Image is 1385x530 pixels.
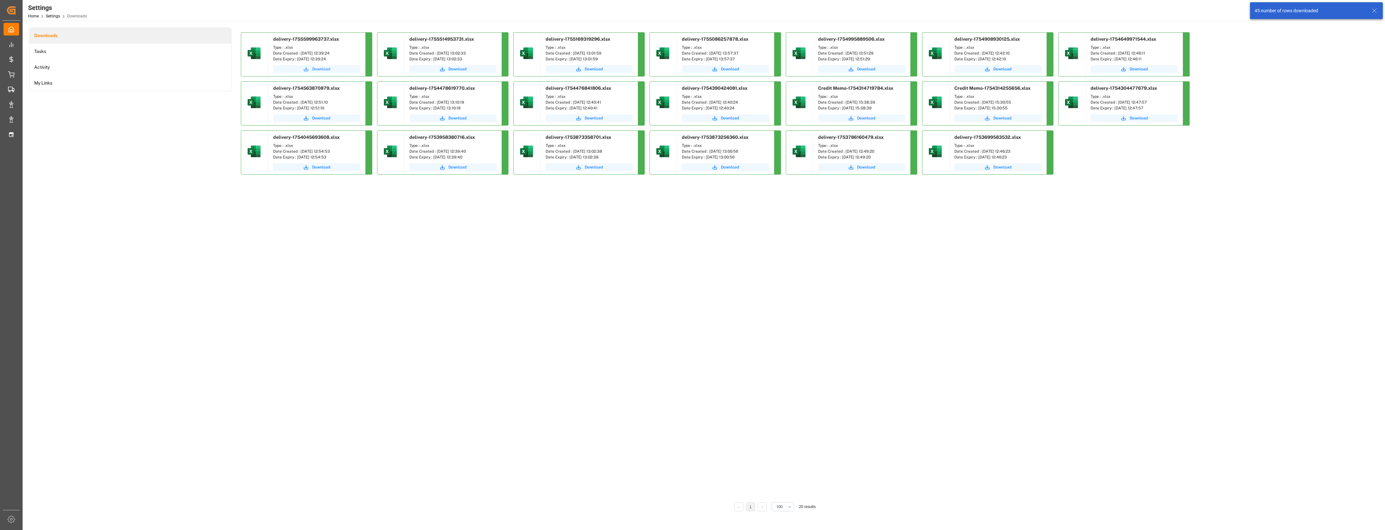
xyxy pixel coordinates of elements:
[383,46,398,61] img: microsoft-excel-2019--v1.png
[954,148,1041,154] div: Date Created : [DATE] 12:46:23
[1091,65,1178,73] a: Download
[546,143,633,148] div: Type : .xlsx
[546,135,611,140] span: delivery-1753873358701.xlsx
[273,56,360,62] div: Date Expiry : [DATE] 12:39:24
[682,135,748,140] span: delivery-1753873256360.xlsx
[818,99,905,105] div: Date Created : [DATE] 15:38:39
[1091,56,1178,62] div: Date Expiry : [DATE] 12:46:11
[772,502,794,511] button: open menu
[776,504,783,510] span: 100
[993,115,1011,121] span: Download
[682,143,769,148] div: Type : .xlsx
[383,95,398,110] img: microsoft-excel-2019--v1.png
[857,115,875,121] span: Download
[954,94,1041,99] div: Type : .xlsx
[682,163,769,171] button: Download
[383,144,398,159] img: microsoft-excel-2019--v1.png
[546,65,633,73] button: Download
[734,502,744,511] li: Previous Page
[682,148,769,154] div: Date Created : [DATE] 13:00:56
[409,65,497,73] button: Download
[409,56,497,62] div: Date Expiry : [DATE] 13:02:33
[791,95,807,110] img: microsoft-excel-2019--v1.png
[519,46,534,61] img: microsoft-excel-2019--v1.png
[954,135,1021,140] span: delivery-1753699583532.xlsx
[818,65,905,73] button: Download
[857,66,875,72] span: Download
[682,154,769,160] div: Date Expiry : [DATE] 13:00:56
[993,66,1011,72] span: Download
[273,65,360,73] button: Download
[746,502,755,511] li: 1
[818,135,884,140] span: delivery-1753786160479.xlsx
[721,66,739,72] span: Download
[1091,99,1178,105] div: Date Created : [DATE] 12:47:57
[546,114,633,122] button: Download
[448,66,467,72] span: Download
[791,46,807,61] img: microsoft-excel-2019--v1.png
[273,45,360,50] div: Type : .xlsx
[799,505,816,509] span: 20 results
[246,46,262,61] img: microsoft-excel-2019--v1.png
[585,164,603,170] span: Download
[758,502,767,511] li: Next Page
[954,114,1041,122] button: Download
[954,154,1041,160] div: Date Expiry : [DATE] 12:46:23
[954,36,1020,42] span: delivery-1754908930125.xlsx
[1091,94,1178,99] div: Type : .xlsx
[30,75,231,91] li: My Links
[749,505,752,509] a: 1
[546,36,610,42] span: delivery-1755169319296.xlsx
[1255,7,1366,14] div: 45 number of rows downloaded
[1091,105,1178,111] div: Date Expiry : [DATE] 12:47:57
[409,143,497,148] div: Type : .xlsx
[1091,114,1178,122] button: Download
[246,144,262,159] img: microsoft-excel-2019--v1.png
[312,164,330,170] span: Download
[546,99,633,105] div: Date Created : [DATE] 12:40:41
[409,135,475,140] span: delivery-1753958380716.xlsx
[682,105,769,111] div: Date Expiry : [DATE] 12:40:24
[954,105,1041,111] div: Date Expiry : [DATE] 15:30:55
[273,143,360,148] div: Type : .xlsx
[273,163,360,171] button: Download
[818,154,905,160] div: Date Expiry : [DATE] 12:49:20
[1064,46,1079,61] img: microsoft-excel-2019--v1.png
[30,28,231,44] a: Downloads
[546,148,633,154] div: Date Created : [DATE] 13:02:38
[655,46,671,61] img: microsoft-excel-2019--v1.png
[818,143,905,148] div: Type : .xlsx
[519,95,534,110] img: microsoft-excel-2019--v1.png
[682,114,769,122] button: Download
[546,163,633,171] button: Download
[682,65,769,73] a: Download
[682,50,769,56] div: Date Created : [DATE] 13:57:37
[818,56,905,62] div: Date Expiry : [DATE] 12:51:29
[682,36,748,42] span: delivery-1755086257878.xlsx
[30,59,231,75] a: Activity
[519,144,534,159] img: microsoft-excel-2019--v1.png
[954,143,1041,148] div: Type : .xlsx
[954,56,1041,62] div: Date Expiry : [DATE] 12:42:10
[312,66,330,72] span: Download
[409,163,497,171] button: Download
[682,56,769,62] div: Date Expiry : [DATE] 13:57:37
[1130,66,1148,72] span: Download
[1091,45,1178,50] div: Type : .xlsx
[546,50,633,56] div: Date Created : [DATE] 13:01:59
[928,46,943,61] img: microsoft-excel-2019--v1.png
[409,154,497,160] div: Date Expiry : [DATE] 12:39:40
[1091,50,1178,56] div: Date Created : [DATE] 12:46:11
[682,94,769,99] div: Type : .xlsx
[546,105,633,111] div: Date Expiry : [DATE] 12:40:41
